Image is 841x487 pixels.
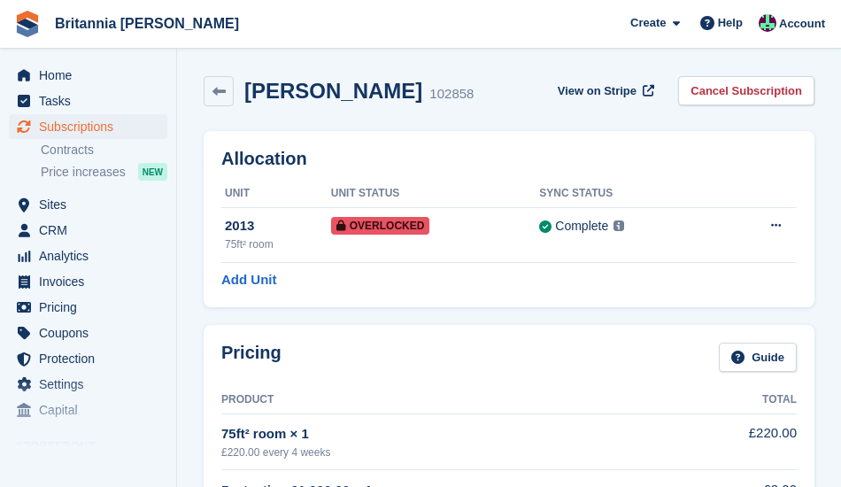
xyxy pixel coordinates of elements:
div: £220.00 every 4 weeks [221,444,735,460]
a: menu [9,346,167,371]
span: Price increases [41,164,126,181]
span: View on Stripe [558,82,637,100]
a: menu [9,398,167,422]
th: Unit Status [331,180,540,208]
span: CRM [39,218,145,243]
a: menu [9,321,167,345]
h2: Pricing [221,343,282,372]
div: 2013 [225,216,331,236]
a: menu [9,218,167,243]
h2: [PERSON_NAME] [244,79,422,103]
img: stora-icon-8386f47178a22dfd0bd8f6a31ec36ba5ce8667c1dd55bd0f319d3a0aa187defe.svg [14,11,41,37]
a: menu [9,243,167,268]
a: Guide [719,343,797,372]
th: Unit [221,180,331,208]
a: menu [9,63,167,88]
div: 102858 [429,84,474,104]
span: Create [630,14,666,32]
a: Add Unit [221,270,276,290]
div: NEW [138,163,167,181]
span: Home [39,63,145,88]
a: menu [9,295,167,320]
span: Tasks [39,89,145,113]
span: Overlocked [331,217,430,235]
span: Storefront [16,437,176,455]
th: Product [221,386,735,414]
a: menu [9,372,167,397]
a: View on Stripe [551,76,658,105]
span: Pricing [39,295,145,320]
span: Settings [39,372,145,397]
span: Protection [39,346,145,371]
span: Capital [39,398,145,422]
h2: Allocation [221,149,797,169]
img: Louise Fuller [759,14,776,32]
a: menu [9,114,167,139]
td: £220.00 [735,414,797,469]
a: Cancel Subscription [678,76,814,105]
span: Invoices [39,269,145,294]
div: 75ft² room × 1 [221,424,735,444]
span: Subscriptions [39,114,145,139]
th: Total [735,386,797,414]
th: Sync Status [539,180,718,208]
a: menu [9,89,167,113]
div: 75ft² room [225,236,331,252]
span: Account [779,15,825,33]
span: Coupons [39,321,145,345]
a: menu [9,269,167,294]
a: menu [9,192,167,217]
span: Help [718,14,743,32]
a: Britannia [PERSON_NAME] [48,9,246,38]
div: Complete [555,217,608,236]
span: Sites [39,192,145,217]
a: Contracts [41,142,167,158]
span: Analytics [39,243,145,268]
img: icon-info-grey-7440780725fd019a000dd9b08b2336e03edf1995a4989e88bcd33f0948082b44.svg [613,220,624,231]
a: Price increases NEW [41,162,167,182]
